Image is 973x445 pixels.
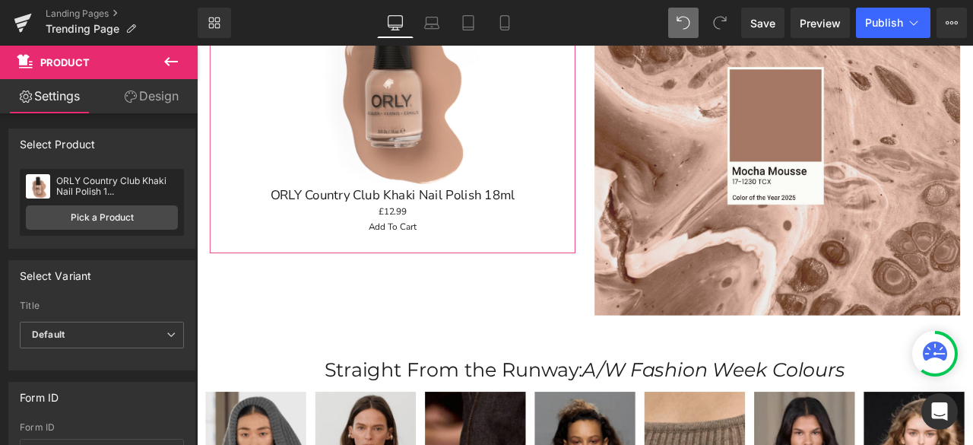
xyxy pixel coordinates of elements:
[705,8,735,38] button: Redo
[414,8,450,38] a: Laptop
[56,176,178,197] div: ORLY Country Club Khaki Nail Polish 1...
[102,79,201,113] a: Design
[800,15,841,31] span: Preview
[87,168,377,186] a: ORLY Country Club Khaki Nail Polish 18ml
[26,205,178,230] a: Pick a Product
[20,300,184,316] label: Title
[668,8,699,38] button: Undo
[198,8,231,38] a: New Library
[32,329,65,340] b: Default
[204,205,261,223] button: Add To Cart
[46,8,198,20] a: Landing Pages
[486,8,523,38] a: Mobile
[937,8,967,38] button: More
[450,8,486,38] a: Tablet
[46,23,119,35] span: Trending Page
[20,383,59,404] div: Form ID
[791,8,850,38] a: Preview
[216,188,249,205] span: £12.99
[204,207,261,221] span: Add To Cart
[20,129,96,151] div: Select Product
[20,422,184,433] div: Form ID
[40,56,90,68] span: Product
[865,17,903,29] span: Publish
[20,261,92,282] div: Select Variant
[921,393,958,430] div: Open Intercom Messenger
[26,174,50,199] img: pImage
[377,8,414,38] a: Desktop
[856,8,930,38] button: Publish
[457,370,769,398] i: A/W Fashion Week Colours
[750,15,775,31] span: Save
